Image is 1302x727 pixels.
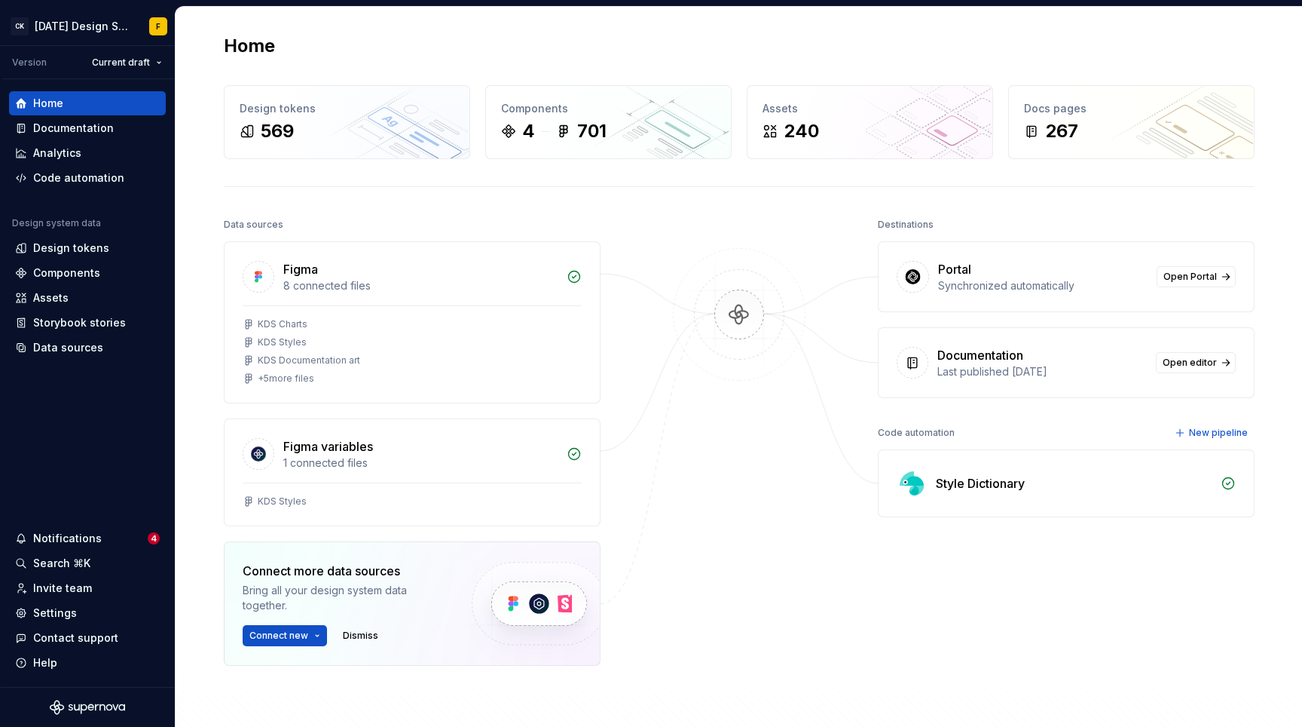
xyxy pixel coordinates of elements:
div: Version [12,57,47,69]
a: Settings [9,601,166,625]
span: New pipeline [1189,427,1248,439]
span: Dismiss [343,630,378,642]
div: KDS Styles [258,336,307,348]
a: Documentation [9,116,166,140]
div: Design tokens [33,241,109,256]
div: Storybook stories [33,315,126,330]
div: KDS Styles [258,495,307,508]
div: Figma [283,260,318,278]
div: 240 [784,119,819,143]
div: Style Dictionary [936,474,1025,492]
div: Components [501,101,716,116]
a: Components [9,261,166,285]
div: Notifications [33,531,102,546]
a: Open editor [1156,352,1236,373]
div: Assets [763,101,977,116]
button: Contact support [9,626,166,650]
div: Data sources [33,340,103,355]
div: Last published [DATE] [937,364,1147,379]
div: Portal [938,260,971,278]
a: Docs pages267 [1008,85,1255,159]
div: 1 connected files [283,456,558,471]
a: Design tokens569 [224,85,470,159]
div: Assets [33,290,69,305]
h2: Home [224,34,275,58]
div: 701 [577,119,607,143]
div: Data sources [224,214,283,235]
div: Connect more data sources [243,562,446,580]
div: Bring all your design system data together. [243,583,446,613]
div: KDS Documentation art [258,354,360,367]
div: + 5 more files [258,373,314,385]
div: Docs pages [1024,101,1239,116]
span: Open Portal [1163,271,1217,283]
a: Figma variables1 connected filesKDS Styles [224,419,601,526]
div: Design tokens [240,101,454,116]
div: Destinations [878,214,934,235]
div: Home [33,96,63,111]
div: 8 connected files [283,278,558,293]
button: Current draft [85,52,169,73]
span: Connect new [249,630,308,642]
a: Storybook stories [9,311,166,335]
div: Documentation [937,346,1023,364]
span: Open editor [1163,357,1217,369]
svg: Supernova Logo [50,700,125,715]
a: Open Portal [1157,266,1236,287]
a: Code automation [9,166,166,190]
a: Figma8 connected filesKDS ChartsKDS StylesKDS Documentation art+5more files [224,241,601,403]
button: Notifications4 [9,526,166,551]
a: Components4701 [485,85,732,159]
div: Search ⌘K [33,556,90,571]
div: Figma variables [283,437,373,456]
div: Invite team [33,581,92,596]
div: 569 [261,119,294,143]
div: 4 [522,119,535,143]
a: Data sources [9,336,166,360]
div: Code automation [33,170,124,186]
a: Home [9,91,166,115]
button: CK[DATE] Design SystemF [3,10,172,42]
div: KDS Charts [258,318,307,330]
div: Analytics [33,146,81,161]
div: F [156,20,160,32]
div: Code automation [878,422,955,443]
button: Dismiss [336,625,385,646]
a: Design tokens [9,236,166,260]
div: Components [33,265,100,281]
div: Help [33,655,57,670]
button: Connect new [243,625,327,646]
a: Analytics [9,141,166,165]
span: 4 [148,532,160,544]
a: Invite team [9,576,166,600]
div: Design system data [12,217,101,229]
div: Documentation [33,121,114,136]
div: Contact support [33,630,118,646]
a: Assets [9,286,166,310]
button: Search ⌘K [9,551,166,575]
button: New pipeline [1170,422,1255,443]
div: 267 [1045,119,1078,143]
div: Synchronized automatically [938,278,1148,293]
div: Settings [33,606,77,621]
div: [DATE] Design System [35,19,131,34]
div: CK [11,17,29,35]
button: Help [9,651,166,675]
a: Assets240 [747,85,993,159]
span: Current draft [92,57,150,69]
